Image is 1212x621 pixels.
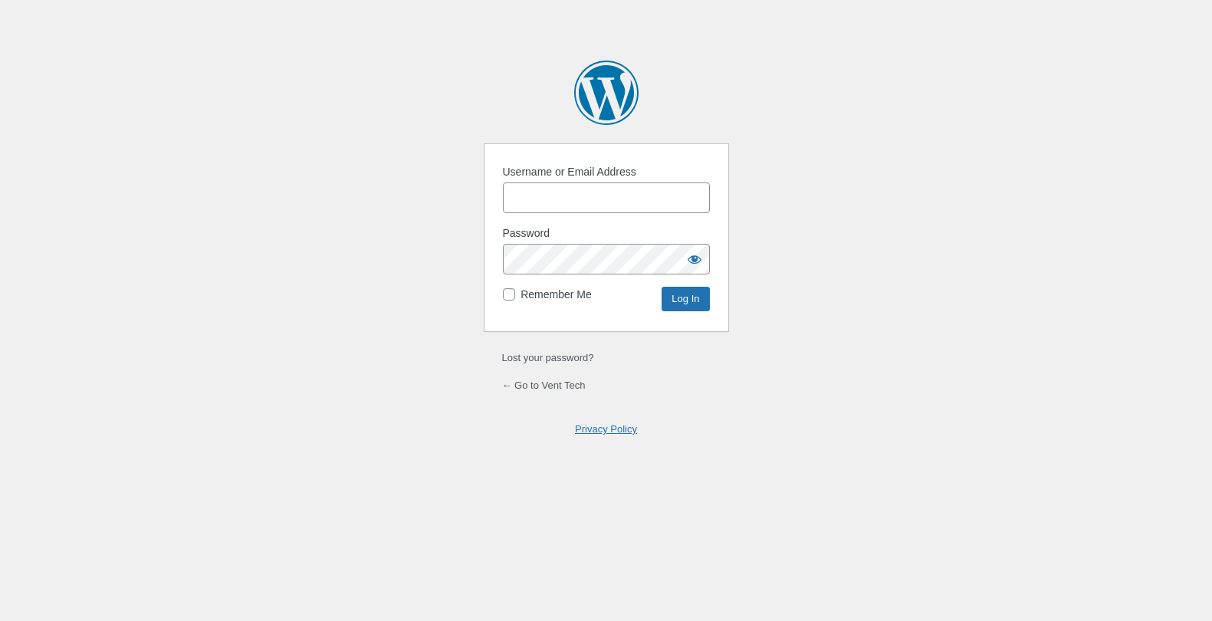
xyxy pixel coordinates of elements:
label: Remember Me [521,287,592,303]
input: Log In [662,287,709,311]
label: Password [503,225,550,242]
a: Lost your password? [502,352,594,363]
a: Privacy Policy [575,423,637,435]
label: Username or Email Address [503,164,636,180]
button: Show password [679,244,710,274]
a: ← Go to Vent Tech [502,379,586,391]
a: Powered by WordPress [574,61,639,125]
